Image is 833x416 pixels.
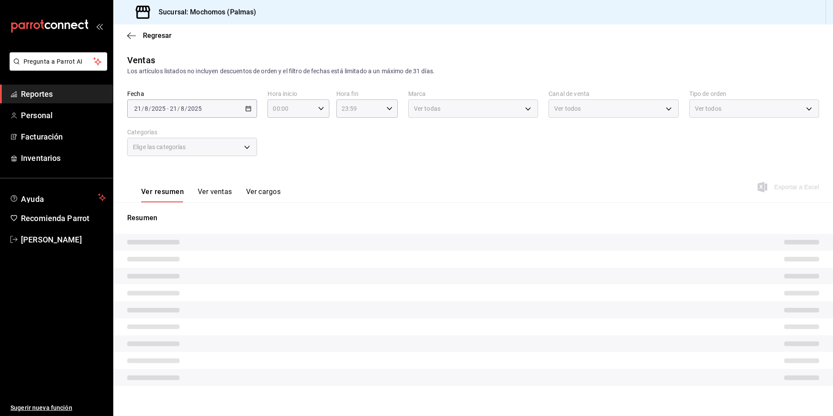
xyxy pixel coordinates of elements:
span: / [185,105,187,112]
button: Ver cargos [246,188,281,202]
span: / [177,105,180,112]
span: / [149,105,151,112]
a: Pregunta a Parrot AI [6,63,107,72]
label: Tipo de orden [689,91,819,97]
span: / [142,105,144,112]
span: Ver todos [695,104,721,113]
button: open_drawer_menu [96,23,103,30]
span: Facturación [21,131,106,143]
h3: Sucursal: Mochomos (Palmas) [152,7,257,17]
label: Hora inicio [268,91,329,97]
button: Pregunta a Parrot AI [10,52,107,71]
label: Fecha [127,91,257,97]
button: Ver resumen [141,188,184,202]
div: navigation tabs [141,188,281,202]
label: Hora fin [336,91,398,97]
input: -- [134,105,142,112]
label: Canal de venta [549,91,678,97]
label: Marca [408,91,538,97]
input: -- [169,105,177,112]
input: ---- [151,105,166,112]
span: - [167,105,169,112]
label: Categorías [127,129,257,135]
div: Los artículos listados no incluyen descuentos de orden y el filtro de fechas está limitado a un m... [127,67,819,76]
input: -- [144,105,149,112]
span: Sugerir nueva función [10,403,106,413]
span: Regresar [143,31,172,40]
span: Personal [21,109,106,121]
div: Ventas [127,54,155,67]
input: -- [180,105,185,112]
span: Ver todas [414,104,440,113]
span: Recomienda Parrot [21,212,106,224]
span: Inventarios [21,152,106,164]
span: Ayuda [21,192,95,203]
button: Regresar [127,31,172,40]
span: Ver todos [554,104,581,113]
span: Pregunta a Parrot AI [24,57,94,66]
span: [PERSON_NAME] [21,234,106,246]
span: Elige las categorías [133,143,186,151]
p: Resumen [127,213,819,223]
span: Reportes [21,88,106,100]
button: Ver ventas [198,188,232,202]
input: ---- [187,105,202,112]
